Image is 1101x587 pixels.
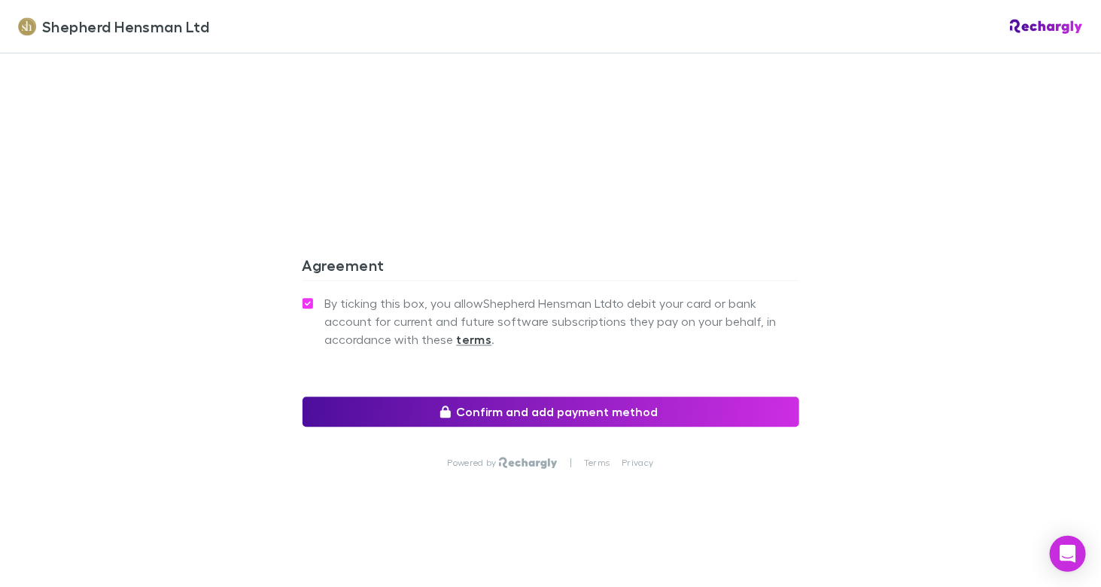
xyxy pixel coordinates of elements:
[622,457,653,469] a: Privacy
[1010,19,1083,34] img: Rechargly Logo
[303,397,799,427] button: Confirm and add payment method
[457,332,492,347] strong: terms
[499,457,557,469] img: Rechargly Logo
[1050,536,1086,572] div: Open Intercom Messenger
[448,457,500,469] p: Powered by
[303,256,799,280] h3: Agreement
[584,457,610,469] a: Terms
[18,17,36,35] img: Shepherd Hensman Ltd's Logo
[42,15,209,38] span: Shepherd Hensman Ltd
[325,294,799,348] span: By ticking this box, you allow Shepherd Hensman Ltd to debit your card or bank account for curren...
[570,457,572,469] p: |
